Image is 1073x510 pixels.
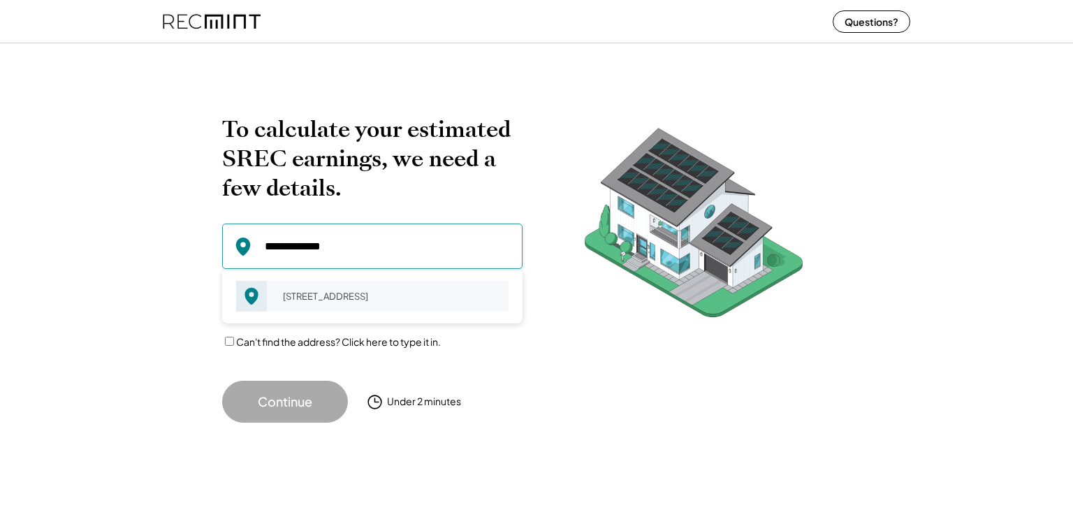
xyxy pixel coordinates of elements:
div: [STREET_ADDRESS] [274,286,509,306]
img: RecMintArtboard%207.png [557,115,830,339]
img: recmint-logotype%403x%20%281%29.jpeg [163,3,261,40]
h2: To calculate your estimated SREC earnings, we need a few details. [222,115,523,203]
button: Questions? [833,10,910,33]
label: Can't find the address? Click here to type it in. [236,335,441,348]
div: Under 2 minutes [387,395,461,409]
button: Continue [222,381,348,423]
